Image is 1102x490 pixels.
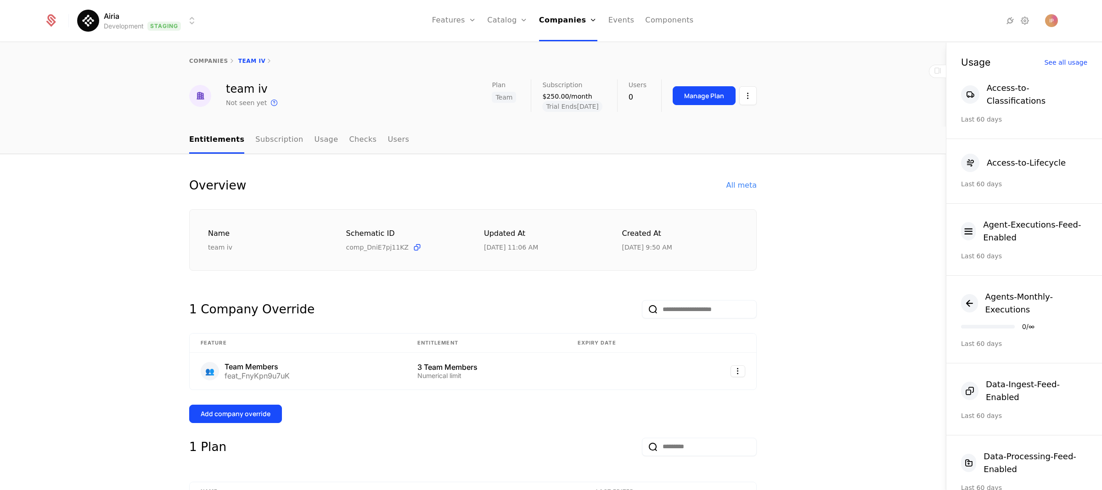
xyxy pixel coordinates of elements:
[255,127,303,154] a: Subscription
[961,339,1087,348] div: Last 60 days
[542,101,602,112] span: Trial Ends [DATE]
[315,127,338,154] a: Usage
[189,438,226,456] div: 1 Plan
[349,127,377,154] a: Checks
[961,154,1066,172] button: Access-to-Lifecycle
[406,334,567,353] th: Entitlement
[346,243,409,252] span: comp_DniE7pj11KZ
[208,228,324,239] div: Name
[961,82,1087,107] button: Access-to-Classifications
[684,91,724,100] div: Manage Plan
[417,363,556,371] div: 3 Team Members
[961,251,1087,261] div: Last 60 days
[1045,14,1058,27] button: Open user button
[226,84,280,95] div: team iv
[226,98,267,107] div: Not seen yet
[388,127,409,154] a: Users
[567,334,685,353] th: Expiry date
[189,300,315,318] div: 1 Company Override
[961,450,1087,476] button: Data-Processing-Feed-Enabled
[673,86,736,105] button: Manage Plan
[987,82,1087,107] div: Access-to-Classifications
[983,218,1087,244] div: Agent-Executions-Feed-Enabled
[492,82,506,88] span: Plan
[417,373,556,379] div: Numerical limit
[190,334,406,353] th: Feature
[189,127,409,154] ul: Choose Sub Page
[189,127,244,154] a: Entitlements
[985,290,1088,316] div: Agents-Monthly-Executions
[1005,15,1016,26] a: Integrations
[629,82,647,88] span: Users
[104,22,144,31] div: Development
[622,228,738,239] div: Created at
[189,85,211,107] img: team iv
[984,450,1087,476] div: Data-Processing-Feed-Enabled
[225,372,290,379] div: feat_FnyKpn9u7uK
[987,156,1066,169] div: Access-to-Lifecycle
[726,180,757,191] div: All meta
[1019,15,1030,26] a: Settings
[961,378,1087,404] button: Data-Ingest-Feed-Enabled
[225,363,290,370] div: Team Members
[622,243,672,252] div: 8/19/25, 9:50 AM
[189,176,246,195] div: Overview
[1045,14,1058,27] img: Ivana Popova
[961,179,1087,189] div: Last 60 days
[147,22,181,31] span: Staging
[189,405,282,423] button: Add company override
[346,228,462,239] div: Schematic ID
[961,115,1087,124] div: Last 60 days
[629,92,647,103] div: 0
[189,127,757,154] nav: Main
[1022,323,1035,330] div: 0 / ∞
[986,378,1087,404] div: Data-Ingest-Feed-Enabled
[189,58,228,64] a: companies
[961,218,1087,244] button: Agent-Executions-Feed-Enabled
[104,11,119,22] span: Airia
[80,11,197,31] button: Select environment
[201,362,219,380] div: 👥
[492,92,516,103] span: Team
[208,243,324,252] div: team iv
[961,411,1087,420] div: Last 60 days
[484,243,538,252] div: 8/19/25, 11:06 AM
[961,57,990,67] div: Usage
[1044,59,1087,66] div: See all usage
[542,92,602,101] div: $250.00/month
[731,365,745,377] button: Select action
[77,10,99,32] img: Airia
[961,290,1087,316] button: Agents-Monthly-Executions
[201,409,270,418] div: Add company override
[739,86,757,105] button: Select action
[542,82,582,88] span: Subscription
[484,228,600,239] div: Updated at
